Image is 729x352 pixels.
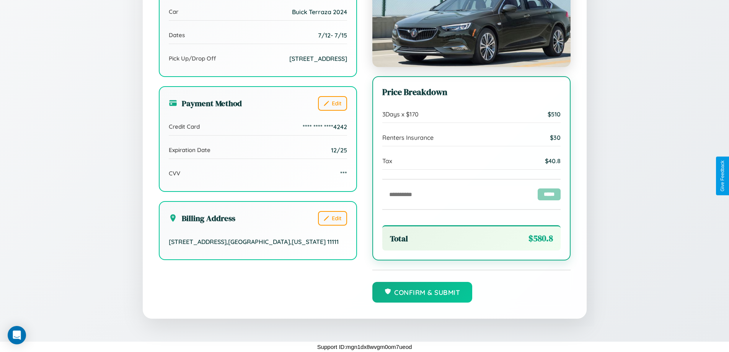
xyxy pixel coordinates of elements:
span: Dates [169,31,185,39]
span: CVV [169,170,180,177]
span: Credit Card [169,123,200,130]
span: Car [169,8,178,15]
span: Renters Insurance [382,134,434,141]
span: $ 580.8 [528,232,553,244]
button: Edit [318,211,347,226]
h3: Price Breakdown [382,86,561,98]
span: [STREET_ADDRESS] , [GEOGRAPHIC_DATA] , [US_STATE] 11111 [169,238,339,246]
span: Tax [382,157,392,165]
span: Total [390,233,408,244]
span: 7 / 12 - 7 / 15 [318,31,347,39]
button: Edit [318,96,347,111]
span: $ 40.8 [545,157,561,165]
span: $ 510 [548,110,561,118]
button: Confirm & Submit [372,282,473,303]
span: Buick Terraza 2024 [292,8,347,16]
h3: Billing Address [169,213,235,224]
span: Expiration Date [169,146,210,154]
span: [STREET_ADDRESS] [289,55,347,62]
p: Support ID: mgn1dx8wvgm0om7ueod [317,342,412,352]
div: Open Intercom Messenger [8,326,26,344]
h3: Payment Method [169,98,242,109]
span: 12/25 [331,146,347,154]
div: Give Feedback [720,160,725,192]
span: $ 30 [550,134,561,141]
span: 3 Days x $ 170 [382,110,419,118]
span: Pick Up/Drop Off [169,55,216,62]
